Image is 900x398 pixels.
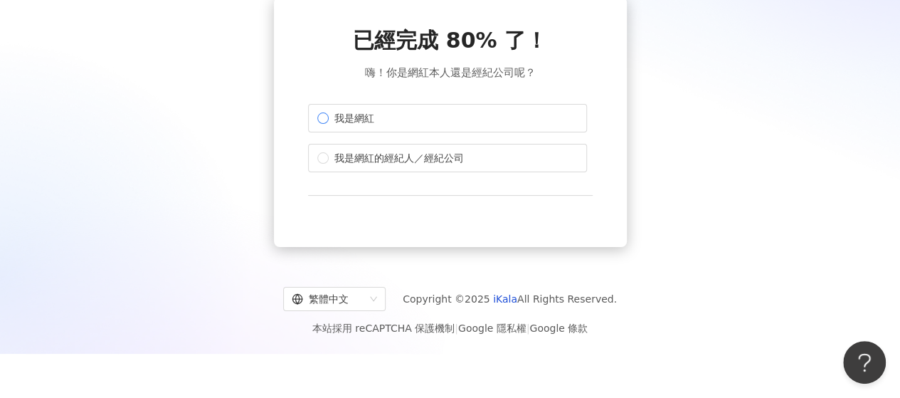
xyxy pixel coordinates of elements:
[529,323,588,334] a: Google 條款
[365,64,536,81] span: 嗨！你是網紅本人還是經紀公司呢？
[843,341,886,384] iframe: Help Scout Beacon - Open
[493,293,517,305] a: iKala
[403,290,617,308] span: Copyright © 2025 All Rights Reserved.
[292,288,364,310] div: 繁體中文
[312,320,588,337] span: 本站採用 reCAPTCHA 保護機制
[353,26,547,56] span: 已經完成 80% 了！
[329,110,380,126] span: 我是網紅
[329,150,470,166] span: 我是網紅的經紀人／經紀公司
[455,323,458,334] span: |
[458,323,526,334] a: Google 隱私權
[526,323,530,334] span: |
